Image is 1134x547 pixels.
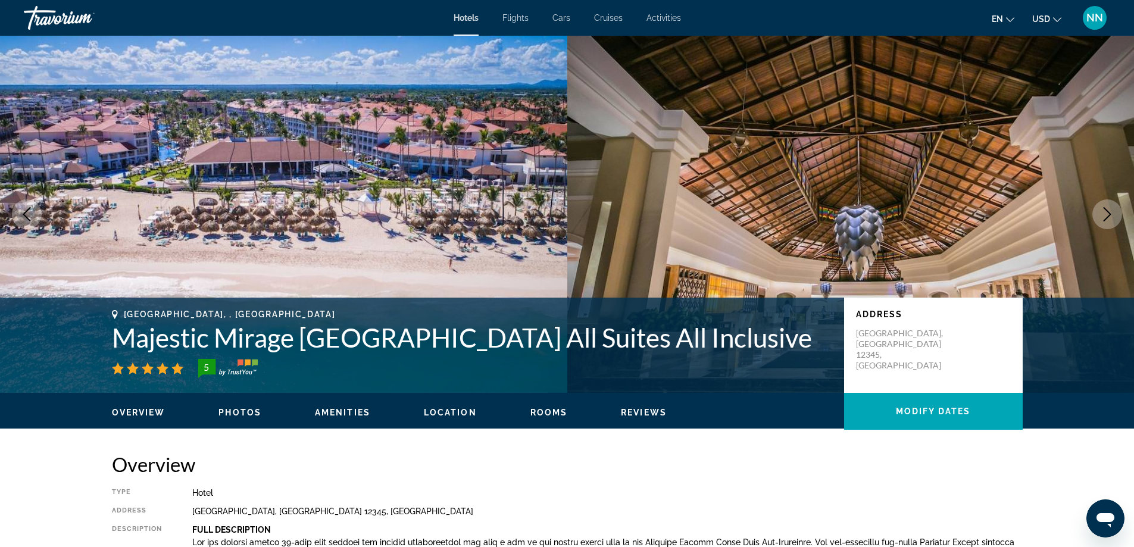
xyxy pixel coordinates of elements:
[112,322,832,353] h1: Majestic Mirage [GEOGRAPHIC_DATA] All Suites All Inclusive
[621,407,667,418] button: Reviews
[621,408,667,417] span: Reviews
[646,13,681,23] a: Activities
[192,525,271,535] b: Full Description
[112,488,163,498] div: Type
[315,407,370,418] button: Amenities
[856,310,1011,319] p: Address
[856,328,951,371] p: [GEOGRAPHIC_DATA], [GEOGRAPHIC_DATA] 12345, [GEOGRAPHIC_DATA]
[112,452,1023,476] h2: Overview
[192,507,1023,516] div: [GEOGRAPHIC_DATA], [GEOGRAPHIC_DATA] 12345, [GEOGRAPHIC_DATA]
[315,408,370,417] span: Amenities
[192,488,1023,498] div: Hotel
[218,407,261,418] button: Photos
[1032,14,1050,24] span: USD
[424,407,477,418] button: Location
[1086,12,1103,24] span: NN
[844,393,1023,430] button: Modify Dates
[502,13,529,23] a: Flights
[530,407,568,418] button: Rooms
[552,13,570,23] a: Cars
[992,14,1003,24] span: en
[1092,199,1122,229] button: Next image
[112,507,163,516] div: Address
[24,2,143,33] a: Travorium
[530,408,568,417] span: Rooms
[1086,499,1124,537] iframe: Button to launch messaging window
[424,408,477,417] span: Location
[992,10,1014,27] button: Change language
[896,407,970,416] span: Modify Dates
[1032,10,1061,27] button: Change currency
[124,310,336,319] span: [GEOGRAPHIC_DATA], , [GEOGRAPHIC_DATA]
[195,360,218,374] div: 5
[112,407,165,418] button: Overview
[454,13,479,23] a: Hotels
[1079,5,1110,30] button: User Menu
[594,13,623,23] a: Cruises
[218,408,261,417] span: Photos
[112,408,165,417] span: Overview
[198,359,258,378] img: trustyou-badge-hor.svg
[12,199,42,229] button: Previous image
